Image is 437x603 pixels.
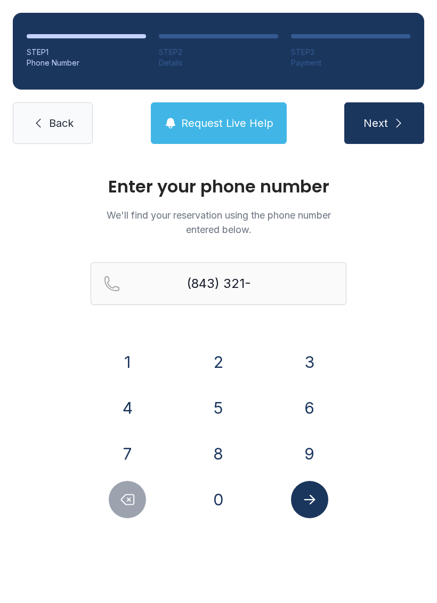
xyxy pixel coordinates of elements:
button: 9 [291,435,328,472]
button: 0 [200,481,237,518]
span: Request Live Help [181,116,273,131]
button: 3 [291,343,328,381]
div: STEP 2 [159,47,278,58]
button: 4 [109,389,146,427]
div: Payment [291,58,410,68]
button: 5 [200,389,237,427]
div: STEP 1 [27,47,146,58]
button: Delete number [109,481,146,518]
button: 8 [200,435,237,472]
button: 2 [200,343,237,381]
input: Reservation phone number [91,262,346,305]
span: Back [49,116,74,131]
button: 6 [291,389,328,427]
button: 1 [109,343,146,381]
button: Submit lookup form [291,481,328,518]
span: Next [363,116,388,131]
button: 7 [109,435,146,472]
p: We'll find your reservation using the phone number entered below. [91,208,346,237]
h1: Enter your phone number [91,178,346,195]
div: Phone Number [27,58,146,68]
div: STEP 3 [291,47,410,58]
div: Details [159,58,278,68]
